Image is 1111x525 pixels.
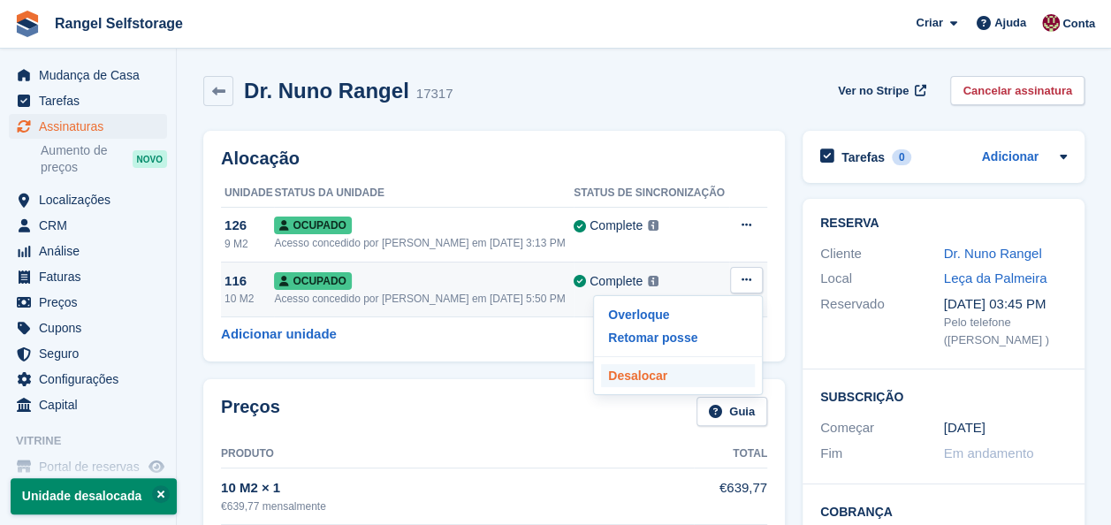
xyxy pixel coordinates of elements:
[9,213,167,238] a: menu
[9,114,167,139] a: menu
[820,244,944,264] div: Cliente
[39,88,145,113] span: Tarefas
[39,114,145,139] span: Assinaturas
[39,392,145,417] span: Capital
[944,246,1042,261] a: Dr. Nuno Rangel
[601,303,755,326] a: Overloque
[146,456,167,477] a: Loja de pré-visualização
[696,397,767,426] a: Guia
[39,63,145,87] span: Mudança de Casa
[274,235,574,251] div: Acesso concedido por [PERSON_NAME] em [DATE] 3:13 PM
[648,276,658,286] img: icon-info-grey-7440780725fd019a000dd9b08b2336e03edf1995a4989e88bcd33f0948082b44.svg
[14,11,41,37] img: stora-icon-8386f47178a22dfd0bd8f6a31ec36ba5ce8667c1dd55bd0f319d3a0aa187defe.svg
[944,445,1034,460] span: Em andamento
[820,387,1067,405] h2: Subscrição
[41,141,167,177] a: Aumento de preços NOVO
[9,316,167,340] a: menu
[892,149,912,165] div: 0
[39,341,145,366] span: Seguro
[981,148,1039,168] a: Adicionar
[221,324,337,345] a: Adicionar unidade
[39,213,145,238] span: CRM
[39,290,145,315] span: Preços
[831,76,929,105] a: Ver no Stripe
[274,179,574,208] th: Status da unidade
[601,326,755,349] a: Retomar posse
[221,478,694,498] div: 10 M2 × 1
[9,290,167,315] a: menu
[9,264,167,289] a: menu
[224,291,274,307] div: 10 M2
[574,179,729,208] th: Status de sincronização
[944,314,1068,348] div: Pelo telefone ([PERSON_NAME] )
[820,502,1067,520] h2: Cobrança
[1062,15,1095,33] span: Conta
[994,14,1026,32] span: Ajuda
[221,397,280,426] h2: Preços
[39,264,145,289] span: Faturas
[9,239,167,263] a: menu
[9,454,167,479] a: menu
[9,341,167,366] a: menu
[221,498,694,514] div: €639,77 mensalmente
[16,432,176,450] span: Vitrine
[590,217,643,235] div: Complete
[820,444,944,464] div: Fim
[916,14,942,32] span: Criar
[39,367,145,392] span: Configurações
[274,291,574,307] div: Acesso concedido por [PERSON_NAME] em [DATE] 5:50 PM
[48,9,190,38] a: Rangel Selfstorage
[820,269,944,289] div: Local
[224,216,274,236] div: 126
[39,239,145,263] span: Análise
[244,79,409,103] h2: Dr. Nuno Rangel
[9,187,167,212] a: menu
[224,236,274,252] div: 9 M2
[601,364,755,387] a: Desalocar
[274,217,351,234] span: Ocupado
[41,142,133,176] span: Aumento de preços
[820,294,944,349] div: Reservado
[133,150,167,168] div: NOVO
[221,148,767,169] h2: Alocação
[944,294,1068,315] div: [DATE] 03:45 PM
[11,478,177,514] p: Unidade desalocada
[39,454,145,479] span: Portal de reservas
[841,149,885,165] h2: Tarefas
[944,418,985,438] time: 2023-04-18 00:00:00 UTC
[9,88,167,113] a: menu
[9,367,167,392] a: menu
[9,63,167,87] a: menu
[9,392,167,417] a: menu
[648,220,658,231] img: icon-info-grey-7440780725fd019a000dd9b08b2336e03edf1995a4989e88bcd33f0948082b44.svg
[1042,14,1060,32] img: Diana Moreira
[224,271,274,292] div: 116
[694,468,767,524] td: €639,77
[694,440,767,468] th: Total
[950,76,1084,105] a: Cancelar assinatura
[221,179,274,208] th: Unidade
[221,440,694,468] th: Produto
[39,316,145,340] span: Cupons
[820,217,1067,231] h2: Reserva
[944,270,1047,285] a: Leça da Palmeira
[820,418,944,438] div: Começar
[590,272,643,291] div: Complete
[416,84,453,104] div: 17317
[39,187,145,212] span: Localizações
[274,272,351,290] span: Ocupado
[838,82,909,100] span: Ver no Stripe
